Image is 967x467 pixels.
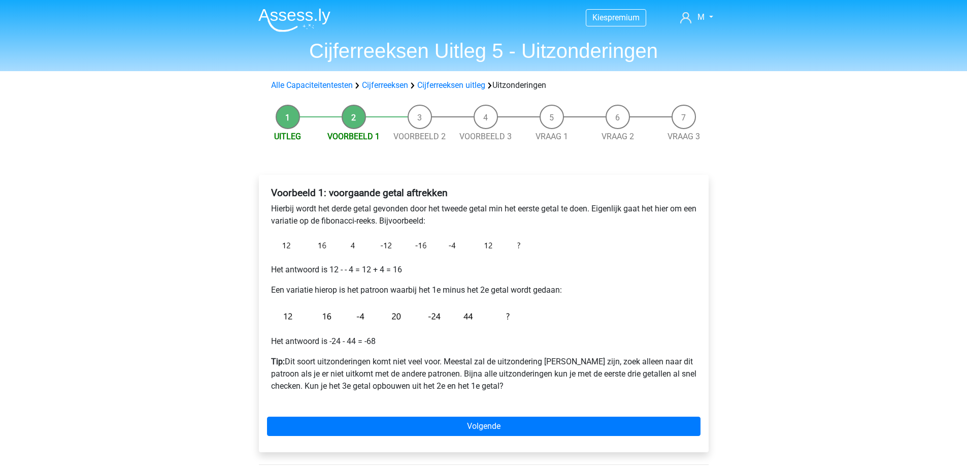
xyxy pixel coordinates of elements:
a: Voorbeeld 2 [393,132,446,141]
p: Het antwoord is -24 - 44 = -68 [271,335,696,348]
h1: Cijferreeksen Uitleg 5 - Uitzonderingen [250,39,717,63]
span: M [697,12,705,22]
a: Voorbeeld 3 [459,132,512,141]
img: Assessly [258,8,330,32]
p: Het antwoord is 12 - - 4 = 12 + 4 = 16 [271,264,696,276]
a: Voorbeeld 1 [327,132,380,141]
b: Tip: [271,357,285,366]
p: Dit soort uitzonderingen komt niet veel voor. Meestal zal de uitzondering [PERSON_NAME] zijn, zoe... [271,356,696,392]
div: Uitzonderingen [267,79,701,91]
span: premium [608,13,640,22]
a: Volgende [267,417,701,436]
a: Uitleg [274,132,301,141]
p: Hierbij wordt het derde getal gevonden door het tweede getal min het eerste getal te doen. Eigenl... [271,203,696,227]
a: Vraag 2 [602,132,634,141]
a: Cijferreeksen [362,80,408,90]
a: Cijferreeksen uitleg [417,80,485,90]
p: Een variatie hierop is het patroon waarbij het 1e minus het 2e getal wordt gedaan: [271,284,696,296]
a: Vraag 1 [536,132,568,141]
img: Exceptions_example1_2.png [271,304,525,327]
a: Alle Capaciteitentesten [271,80,353,90]
a: Vraag 3 [668,132,700,141]
a: Kiespremium [586,11,646,24]
span: Kies [592,13,608,22]
a: M [676,11,717,23]
img: Exceptions_example_1.png [271,235,525,256]
b: Voorbeeld 1: voorgaande getal aftrekken [271,187,448,199]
